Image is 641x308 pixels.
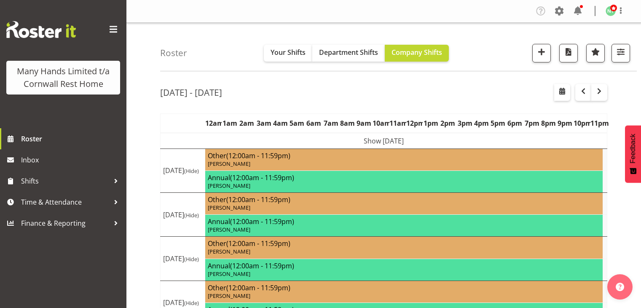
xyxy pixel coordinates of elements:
h4: Other [208,284,600,292]
span: [PERSON_NAME] [208,226,250,233]
img: help-xxl-2.png [616,283,624,291]
span: (12:00am - 11:59pm) [226,151,290,160]
td: [DATE] [161,193,205,237]
span: Your Shifts [271,48,306,57]
th: 10am [373,113,389,133]
span: Roster [21,132,122,145]
span: (12:00am - 11:59pm) [230,173,294,182]
th: 11am [389,113,406,133]
th: 1am [222,113,239,133]
button: Feedback - Show survey [625,125,641,183]
span: (12:00am - 11:59pm) [230,217,294,226]
span: [PERSON_NAME] [208,292,250,300]
button: Highlight an important date within the roster. [586,44,605,62]
button: Filter Shifts [611,44,630,62]
h2: [DATE] - [DATE] [160,87,222,98]
h4: Annual [208,173,600,182]
h4: Other [208,151,600,160]
span: (12:00am - 11:59pm) [230,261,294,270]
span: (12:00am - 11:59pm) [226,239,290,248]
th: 9am [356,113,373,133]
span: [PERSON_NAME] [208,160,250,168]
span: [PERSON_NAME] [208,182,250,189]
th: 5am [289,113,306,133]
th: 11pm [590,113,607,133]
button: Your Shifts [264,45,312,62]
span: Finance & Reporting [21,217,110,230]
span: (12:00am - 11:59pm) [226,195,290,204]
th: 2pm [440,113,456,133]
span: Feedback [629,134,637,163]
th: 12am [205,113,222,133]
span: Shifts [21,175,110,187]
span: [PERSON_NAME] [208,270,250,278]
button: Department Shifts [312,45,385,62]
span: Inbox [21,154,122,166]
span: (Hide) [184,255,199,263]
th: 8am [339,113,356,133]
th: 3pm [456,113,473,133]
th: 6am [306,113,322,133]
button: Add a new shift [532,44,551,62]
th: 8pm [540,113,557,133]
button: Company Shifts [385,45,449,62]
span: (Hide) [184,299,199,307]
th: 3am [255,113,272,133]
span: Time & Attendance [21,196,110,208]
th: 5pm [490,113,507,133]
th: 7pm [523,113,540,133]
td: [DATE] [161,149,205,192]
th: 4am [272,113,289,133]
span: (12:00am - 11:59pm) [226,283,290,292]
td: [DATE] [161,237,205,281]
span: [PERSON_NAME] [208,204,250,211]
span: Company Shifts [392,48,442,57]
h4: Other [208,195,600,204]
th: 9pm [557,113,574,133]
th: 4pm [473,113,490,133]
span: Department Shifts [319,48,378,57]
h4: Roster [160,48,187,58]
img: Rosterit website logo [6,21,76,38]
th: 1pm [423,113,440,133]
th: 2am [239,113,255,133]
th: 10pm [574,113,590,133]
span: (Hide) [184,211,199,219]
button: Download a PDF of the roster according to the set date range. [559,44,578,62]
img: nicola-thompson1511.jpg [606,6,616,16]
h4: Other [208,239,600,248]
span: [PERSON_NAME] [208,248,250,255]
h4: Annual [208,262,600,270]
span: (Hide) [184,167,199,175]
td: Show [DATE] [161,133,607,149]
h4: Annual [208,217,600,226]
div: Many Hands Limited t/a Cornwall Rest Home [15,65,112,90]
button: Select a specific date within the roster. [554,84,570,101]
th: 7am [322,113,339,133]
th: 12pm [406,113,423,133]
th: 6pm [507,113,523,133]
